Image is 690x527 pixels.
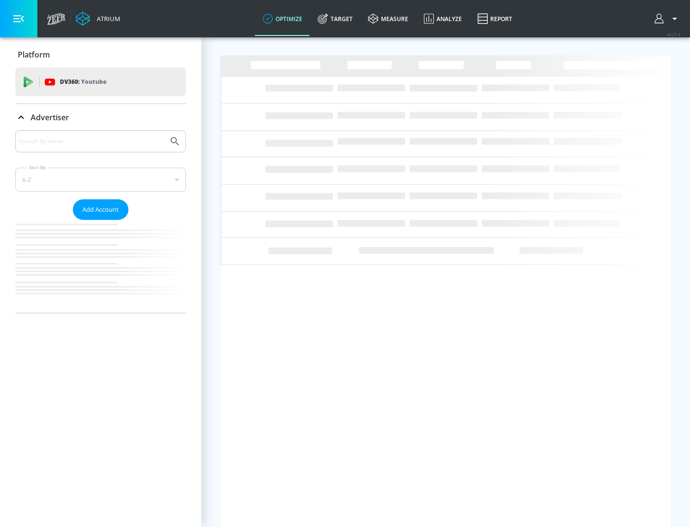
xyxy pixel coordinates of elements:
[73,199,128,220] button: Add Account
[27,164,48,171] label: Sort By
[81,77,106,87] p: Youtube
[255,1,310,36] a: optimize
[470,1,520,36] a: Report
[15,41,186,68] div: Platform
[416,1,470,36] a: Analyze
[360,1,416,36] a: measure
[15,168,186,192] div: A-Z
[15,220,186,313] nav: list of Advertiser
[15,68,186,96] div: DV360: Youtube
[82,204,119,215] span: Add Account
[667,32,680,37] span: v 4.25.4
[15,130,186,313] div: Advertiser
[310,1,360,36] a: Target
[31,112,69,123] p: Advertiser
[93,14,120,23] div: Atrium
[60,77,106,87] p: DV360:
[76,11,120,26] a: Atrium
[19,135,164,148] input: Search by name
[15,104,186,131] div: Advertiser
[18,49,50,60] p: Platform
